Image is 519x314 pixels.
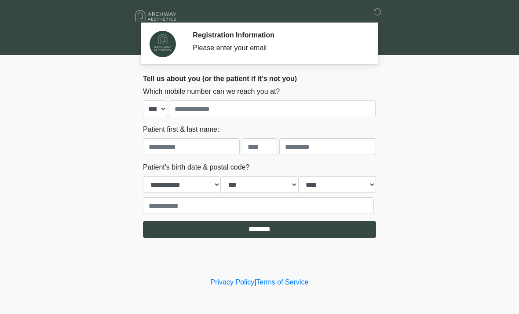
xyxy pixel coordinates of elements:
[143,162,249,173] label: Patient's birth date & postal code?
[256,278,308,286] a: Terms of Service
[193,31,363,39] h2: Registration Information
[211,278,255,286] a: Privacy Policy
[134,7,178,25] img: Archway Aesthetics Logo
[143,86,280,97] label: Which mobile number can we reach you at?
[254,278,256,286] a: |
[150,31,176,57] img: Agent Avatar
[193,43,363,53] div: Please enter your email
[143,124,219,135] label: Patient first & last name:
[143,74,376,83] h2: Tell us about you (or the patient if it's not you)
